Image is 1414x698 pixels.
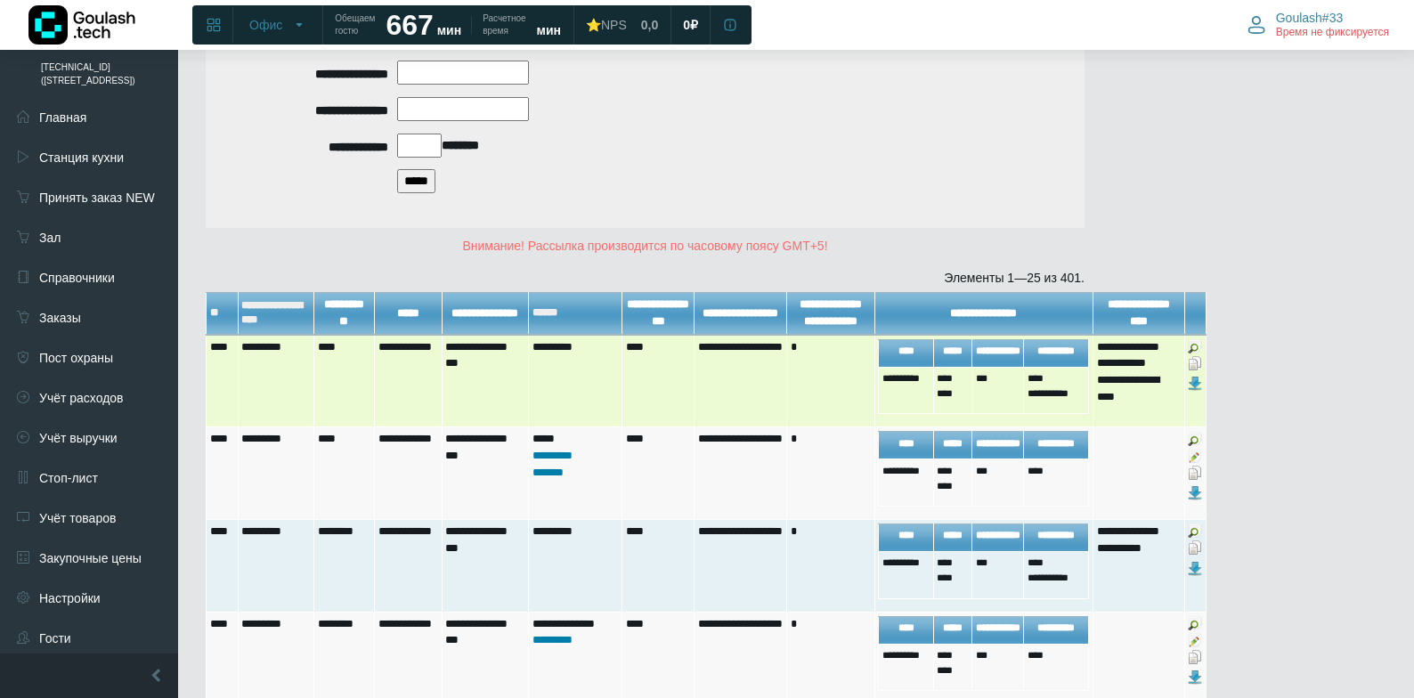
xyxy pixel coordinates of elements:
[575,9,669,41] a: ⭐NPS 0,0
[249,17,282,33] span: Офис
[335,12,375,37] span: Обещаем гостю
[672,9,709,41] a: 0 ₽
[601,18,627,32] span: NPS
[206,269,1085,288] div: Элементы 1—25 из 401.
[483,12,525,37] span: Расчетное время
[386,9,433,41] strong: 667
[437,23,461,37] span: мин
[1237,6,1400,44] button: Goulash#33 Время не фиксируется
[324,9,572,41] a: Обещаем гостю 667 мин Расчетное время мин
[641,17,658,33] span: 0,0
[537,23,561,37] span: мин
[1276,26,1389,40] span: Время не фиксируется
[683,17,690,33] span: 0
[239,11,317,39] button: Офис
[28,5,135,45] img: Логотип компании Goulash.tech
[462,239,827,253] span: Внимание! Рассылка производится по часовому поясу GMT+5!
[1276,10,1344,26] span: Goulash#33
[690,17,698,33] span: ₽
[586,17,627,33] div: ⭐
